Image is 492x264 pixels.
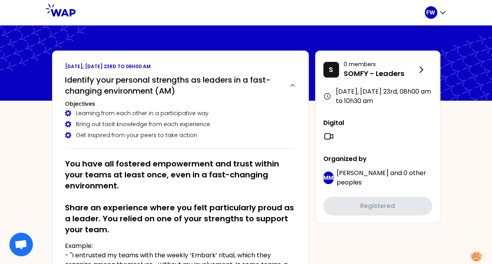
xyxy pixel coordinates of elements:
[337,168,432,187] p: and
[337,168,389,177] span: [PERSON_NAME]
[65,120,296,128] div: Bring out tacit knowledge from each experience
[65,109,296,117] div: Learning from each other in a participative way
[323,154,432,164] p: Organized by
[65,131,296,139] div: Get inspired from your peers to take action
[344,68,416,79] p: SOMFY - Leaders
[9,233,33,256] div: Ouvrir le chat
[65,63,296,70] p: [DATE], [DATE] 23rd to 08h00 am
[426,9,435,16] p: FW
[323,87,432,106] div: [DATE], [DATE] 23rd , 08h00 am to 10h30 am
[323,174,333,182] p: MM
[65,74,283,96] h2: Identify your personal strengths as leaders in a fast-changing environment (AM)
[65,74,296,96] button: Identify your personal strengths as leaders in a fast-changing environment (AM)
[65,100,296,108] h3: Objectives
[65,158,296,235] h2: You have all fostered empowerment and trust within your teams at least once, even in a fast-chang...
[337,168,426,187] span: 0 other peoples
[323,118,432,128] p: Digital
[323,197,432,215] button: Registered
[329,64,333,75] p: S
[344,60,416,68] p: 0 members
[425,6,447,19] button: FW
